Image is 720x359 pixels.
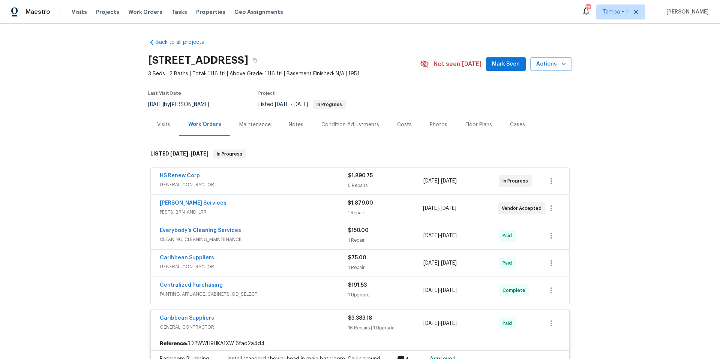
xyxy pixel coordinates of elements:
span: - [423,205,456,212]
div: Costs [397,121,412,129]
div: Work Orders [188,121,221,128]
span: Projects [96,8,119,16]
div: 5 Repairs [348,182,423,189]
span: Work Orders [128,8,162,16]
div: Visits [157,121,170,129]
span: Maestro [25,8,50,16]
div: Photos [430,121,447,129]
div: Notes [289,121,303,129]
span: [DATE] [441,321,457,326]
div: 78 [585,4,591,12]
span: $1,890.75 [348,173,373,178]
span: In Progress [214,150,245,158]
span: [DATE] [148,102,164,107]
span: Actions [536,60,566,69]
span: - [423,232,457,239]
span: [DATE] [441,260,457,266]
span: Properties [196,8,225,16]
a: Caribbean Suppliers [160,255,214,260]
span: [DATE] [292,102,308,107]
div: 1 Repair [348,209,423,217]
span: [DATE] [423,288,439,293]
span: Not seen [DATE] [433,60,481,68]
span: [DATE] [423,206,439,211]
span: $3,383.18 [348,316,372,321]
span: Complete [502,287,528,294]
span: - [423,259,457,267]
a: Back to all projects [148,39,220,46]
span: Last Visit Date [148,91,181,96]
b: Reference: [160,340,187,347]
div: Floor Plans [465,121,492,129]
span: [DATE] [190,151,208,156]
span: In Progress [502,177,531,185]
span: - [275,102,308,107]
span: Tampa + 1 [603,8,628,16]
span: GENERAL_CONTRACTOR [160,323,348,331]
span: [DATE] [170,151,188,156]
a: [PERSON_NAME] Services [160,200,226,206]
span: [DATE] [441,233,457,238]
span: Geo Assignments [234,8,283,16]
div: 16 Repairs | 1 Upgrade [348,324,423,332]
div: Maintenance [239,121,271,129]
span: $150.00 [348,228,369,233]
div: 1 Repair [348,264,423,271]
span: $191.53 [348,283,367,288]
span: [DATE] [441,206,456,211]
span: Project [258,91,275,96]
span: Vendor Accepted [502,205,544,212]
div: 1 Upgrade [348,291,423,299]
span: [DATE] [423,233,439,238]
span: Paid [502,259,515,267]
div: Cases [510,121,525,129]
span: [DATE] [441,288,457,293]
span: [PERSON_NAME] [663,8,709,16]
span: [DATE] [423,260,439,266]
span: Listed [258,102,346,107]
span: [DATE] [275,102,291,107]
span: [DATE] [423,321,439,326]
span: - [423,287,457,294]
div: Condition Adjustments [321,121,379,129]
a: Caribbean Suppliers [160,316,214,321]
div: LISTED [DATE]-[DATE]In Progress [148,142,572,166]
span: Tasks [171,9,187,15]
span: Mark Seen [492,60,520,69]
span: PAINTING, APPLIANCE, CABINETS, OD_SELECT [160,290,348,298]
a: Everybody’s Cleaning Services [160,228,241,233]
span: [DATE] [441,178,457,184]
span: Visits [72,8,87,16]
a: HS Renew Corp [160,173,200,178]
div: 1 Repair [348,236,423,244]
span: In Progress [313,102,345,107]
button: Actions [530,57,572,71]
button: Copy Address [248,54,262,67]
span: Paid [502,232,515,239]
span: $1,879.00 [348,200,373,206]
span: CLEANING, CLEANING_MAINTENANCE [160,236,348,243]
span: [DATE] [423,178,439,184]
span: Paid [502,320,515,327]
span: $75.00 [348,255,366,260]
h2: [STREET_ADDRESS] [148,57,248,64]
span: GENERAL_CONTRACTOR [160,181,348,188]
span: - [423,320,457,327]
div: 3D2WWH9HKA1XW-6fad2a4d4 [151,337,569,350]
span: - [423,177,457,185]
h6: LISTED [150,150,208,159]
span: 3 Beds | 2 Baths | Total: 1116 ft² | Above Grade: 1116 ft² | Basement Finished: N/A | 1951 [148,70,420,78]
span: GENERAL_CONTRACTOR [160,263,348,271]
span: - [170,151,208,156]
div: by [PERSON_NAME] [148,100,218,109]
button: Mark Seen [486,57,526,71]
span: PESTS, BRN_AND_LRR [160,208,348,216]
a: Centralized Purchasing [160,283,223,288]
